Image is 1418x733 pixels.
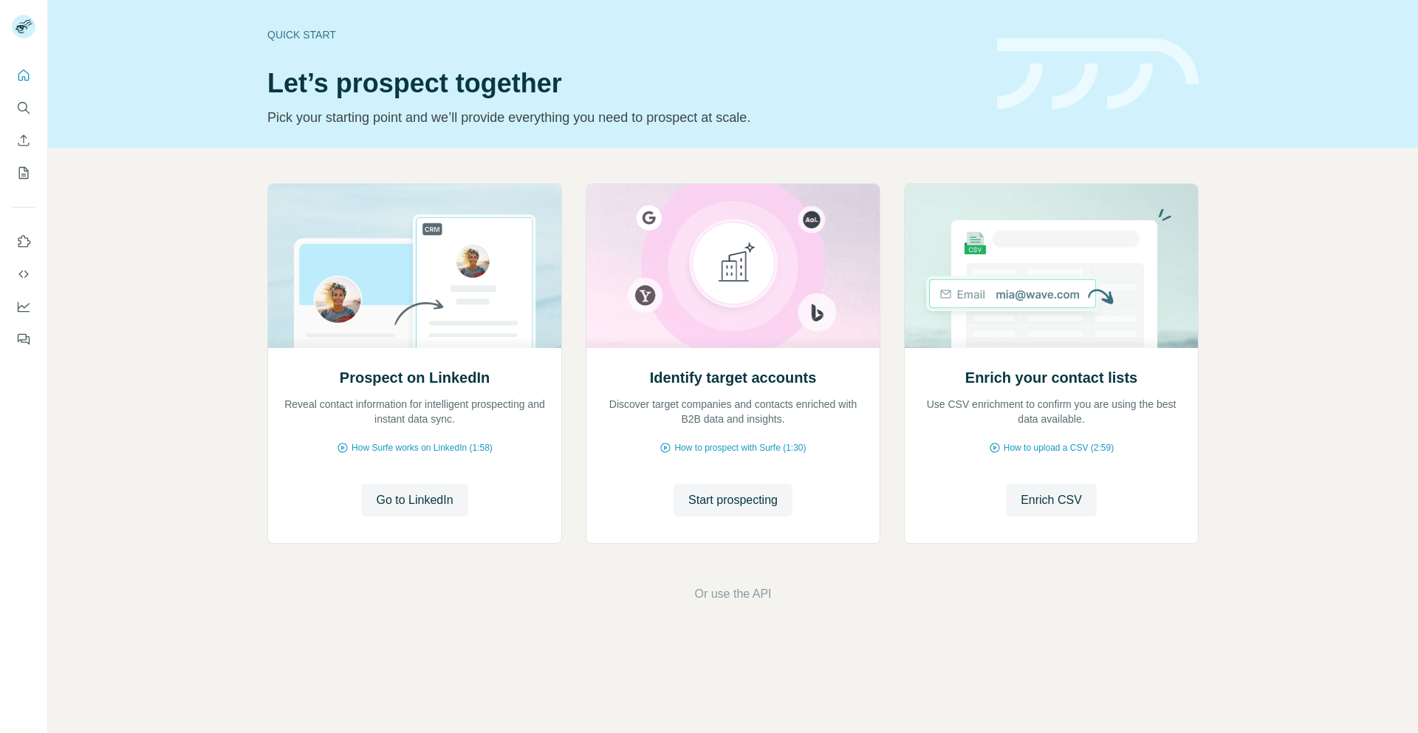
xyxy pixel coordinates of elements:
[267,184,562,348] img: Prospect on LinkedIn
[674,441,806,454] span: How to prospect with Surfe (1:30)
[12,261,35,287] button: Use Surfe API
[965,367,1137,388] h2: Enrich your contact lists
[283,397,547,426] p: Reveal contact information for intelligent prospecting and instant data sync.
[1006,484,1097,516] button: Enrich CSV
[376,491,453,509] span: Go to LinkedIn
[267,107,979,128] p: Pick your starting point and we’ll provide everything you need to prospect at scale.
[997,38,1199,110] img: banner
[1021,491,1082,509] span: Enrich CSV
[694,585,771,603] button: Or use the API
[904,184,1199,348] img: Enrich your contact lists
[12,160,35,186] button: My lists
[352,441,493,454] span: How Surfe works on LinkedIn (1:58)
[12,62,35,89] button: Quick start
[12,127,35,154] button: Enrich CSV
[340,367,490,388] h2: Prospect on LinkedIn
[361,484,467,516] button: Go to LinkedIn
[586,184,880,348] img: Identify target accounts
[601,397,865,426] p: Discover target companies and contacts enriched with B2B data and insights.
[267,69,979,98] h1: Let’s prospect together
[674,484,792,516] button: Start prospecting
[688,491,778,509] span: Start prospecting
[650,367,817,388] h2: Identify target accounts
[267,27,979,42] div: Quick start
[919,397,1183,426] p: Use CSV enrichment to confirm you are using the best data available.
[12,326,35,352] button: Feedback
[12,228,35,255] button: Use Surfe on LinkedIn
[12,293,35,320] button: Dashboard
[1004,441,1114,454] span: How to upload a CSV (2:59)
[12,95,35,121] button: Search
